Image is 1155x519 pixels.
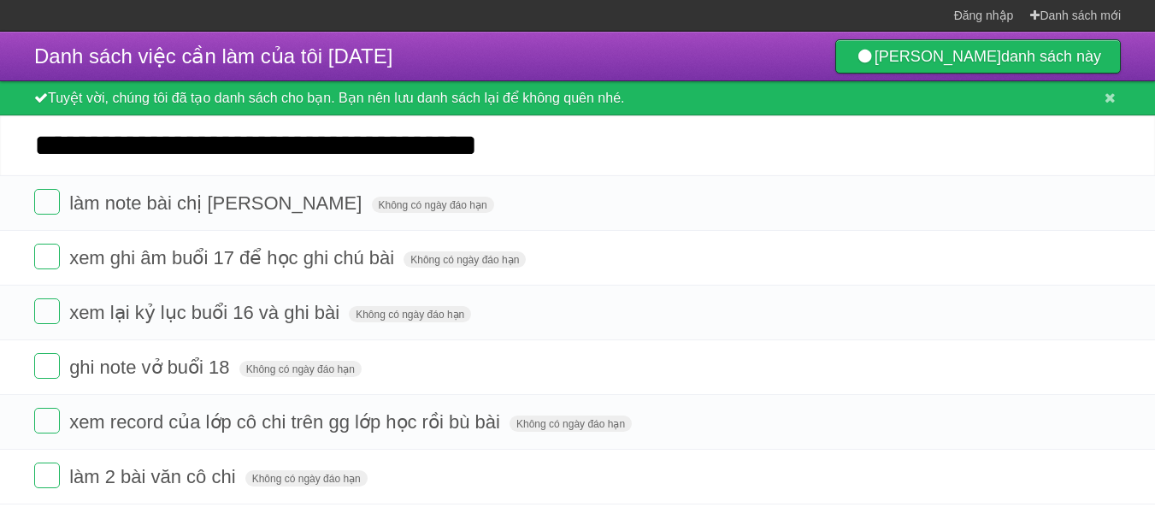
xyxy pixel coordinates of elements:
label: Xong [34,244,60,269]
font: xem record của lớp cô chi trên gg lớp học rồi bù bài [69,411,500,433]
font: Danh sách việc cần làm của tôi [DATE] [34,44,392,68]
label: Xong [34,463,60,488]
font: [PERSON_NAME] [875,48,1001,65]
font: Đăng nhập [954,9,1014,22]
font: làm 2 bài văn cô chi [69,466,235,487]
label: Xong [34,353,60,379]
font: xem ghi âm buổi 17 để học ghi chú bài [69,247,394,268]
a: [PERSON_NAME]danh sách này [835,39,1121,74]
font: xem lại kỷ lục buổi 16 và ghi bài [69,302,339,323]
label: Xong [34,298,60,324]
font: Không có ngày đáo hạn [356,309,464,321]
label: Xong [34,189,60,215]
font: Không có ngày đáo hạn [252,473,361,485]
font: Không có ngày đáo hạn [379,199,487,211]
font: Danh sách mới [1040,9,1121,22]
font: Không có ngày đáo hạn [410,254,519,266]
font: danh sách này [1001,48,1101,65]
font: Không có ngày đáo hạn [246,363,355,375]
font: ghi note vở buổi 18 [69,357,229,378]
font: Không có ngày đáo hạn [516,418,625,430]
font: Tuyệt vời, chúng tôi đã tạo danh sách cho bạn. Bạn nên lưu danh sách lại để không quên nhé. [48,91,625,105]
label: Xong [34,408,60,433]
font: làm note bài chị [PERSON_NAME] [69,192,362,214]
